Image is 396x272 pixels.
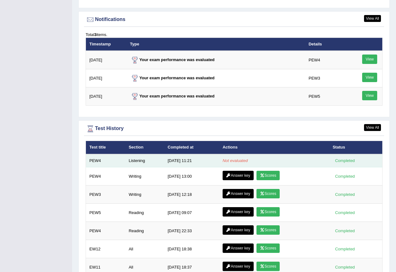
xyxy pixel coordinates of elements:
[125,204,164,222] td: Reading
[362,91,377,100] a: View
[86,154,125,167] td: PEW4
[125,167,164,186] td: Writing
[223,243,254,253] a: Answer key
[86,204,125,222] td: PEW5
[125,222,164,240] td: Reading
[86,51,127,69] td: [DATE]
[223,189,254,198] a: Answer key
[333,173,357,180] div: Completed
[86,186,125,204] td: PEW3
[223,158,248,163] em: Not evaluated
[130,57,215,62] strong: Your exam performance was evaluated
[125,141,164,154] th: Section
[127,38,305,51] th: Type
[164,167,219,186] td: [DATE] 13:00
[223,262,254,271] a: Answer key
[219,141,329,154] th: Actions
[164,186,219,204] td: [DATE] 12:18
[305,69,345,87] td: PEW3
[86,69,127,87] td: [DATE]
[94,32,96,37] b: 3
[256,207,280,217] a: Scores
[86,87,127,106] td: [DATE]
[364,15,381,22] a: View All
[305,38,345,51] th: Details
[125,186,164,204] td: Writing
[256,262,280,271] a: Scores
[86,167,125,186] td: PEW4
[164,222,219,240] td: [DATE] 22:33
[223,225,254,235] a: Answer key
[130,94,215,98] strong: Your exam performance was evaluated
[362,55,377,64] a: View
[305,87,345,106] td: PEW5
[333,246,357,252] div: Completed
[329,141,383,154] th: Status
[333,191,357,198] div: Completed
[256,171,280,180] a: Scores
[333,264,357,270] div: Completed
[362,73,377,82] a: View
[125,154,164,167] td: Listening
[86,38,127,51] th: Timestamp
[86,141,125,154] th: Test title
[333,209,357,216] div: Completed
[164,154,219,167] td: [DATE] 11:21
[333,157,357,164] div: Completed
[164,204,219,222] td: [DATE] 09:07
[256,189,280,198] a: Scores
[86,124,383,133] div: Test History
[305,51,345,69] td: PEW4
[256,243,280,253] a: Scores
[364,124,381,131] a: View All
[223,207,254,217] a: Answer key
[164,240,219,258] td: [DATE] 18:38
[86,32,383,38] div: Total items.
[223,171,254,180] a: Answer key
[86,222,125,240] td: PEW4
[333,228,357,234] div: Completed
[86,15,383,24] div: Notifications
[130,76,215,80] strong: Your exam performance was evaluated
[86,240,125,258] td: EW12
[256,225,280,235] a: Scores
[125,240,164,258] td: All
[164,141,219,154] th: Completed at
